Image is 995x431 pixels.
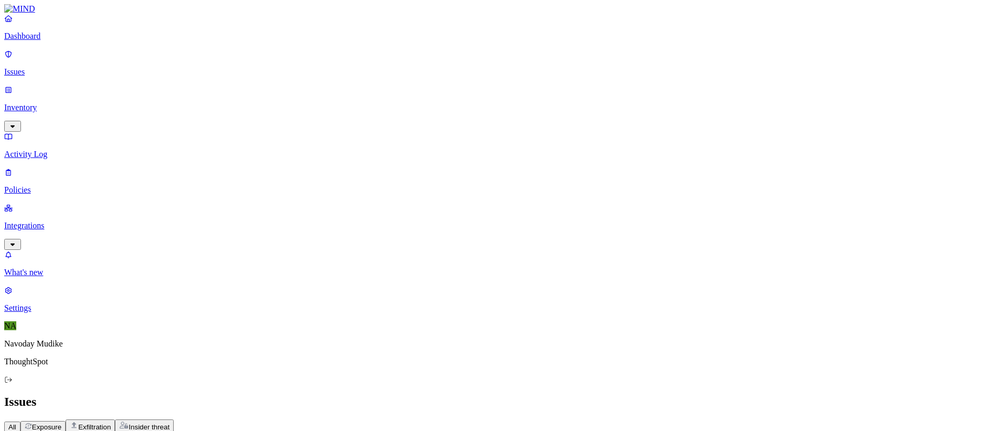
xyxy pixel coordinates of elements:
p: Policies [4,185,991,195]
span: All [8,423,16,431]
a: Policies [4,167,991,195]
span: Exfiltration [78,423,111,431]
p: Inventory [4,103,991,112]
a: Issues [4,49,991,77]
span: NA [4,321,16,330]
a: Dashboard [4,14,991,41]
a: MIND [4,4,991,14]
img: MIND [4,4,35,14]
a: Settings [4,286,991,313]
a: Activity Log [4,132,991,159]
a: Inventory [4,85,991,130]
p: Navoday Mudike [4,339,991,349]
p: Integrations [4,221,991,230]
span: Exposure [32,423,61,431]
a: What's new [4,250,991,277]
h2: Issues [4,395,991,409]
p: Activity Log [4,150,991,159]
p: What's new [4,268,991,277]
p: Dashboard [4,31,991,41]
p: ThoughtSpot [4,357,991,366]
p: Settings [4,303,991,313]
span: Insider threat [129,423,170,431]
a: Integrations [4,203,991,248]
p: Issues [4,67,991,77]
